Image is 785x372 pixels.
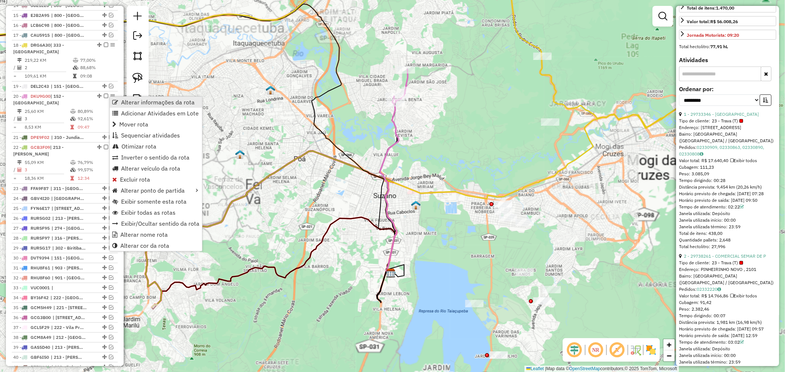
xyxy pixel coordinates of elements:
[679,43,776,50] div: Total hectolitro:
[104,145,108,149] em: Finalizar rota
[73,58,78,62] i: % de utilização do peso
[13,275,50,280] span: 32 -
[31,12,49,18] span: EJB2A95
[608,341,626,359] span: Exibir rótulo
[110,229,202,240] li: Alterar nome rota
[97,94,102,98] em: Alterar sequência das rotas
[97,145,102,149] em: Alterar sequência das rotas
[109,246,113,250] em: Visualizar rota
[31,315,51,320] span: GCG3B00
[109,84,113,88] em: Visualizar rota
[110,152,202,163] li: Inverter o sentido da rota
[70,176,74,180] i: Tempo total em rota
[102,265,107,270] em: Alterar sequência das rotas
[13,42,64,54] span: 18 -
[24,72,73,80] td: 109,61 KM
[664,339,675,350] a: Zoom in
[17,109,22,114] i: Distância Total
[679,365,776,372] div: Total de itens: 626,00
[121,198,187,204] span: Exibir somente esta rota
[31,144,50,150] span: GCB3F09
[710,19,738,24] strong: R$ 56.008,26
[121,99,195,105] span: Alterar informações da rota
[52,285,85,291] span: |
[24,159,70,166] td: 55,09 KM
[17,117,22,121] i: Total de Atividades
[31,225,50,231] span: RUR5F95
[684,253,766,259] a: 2 - 29738261 - COMERCIAL SEMAR DE P
[13,285,50,290] span: 33 -
[679,237,776,243] div: Quantidade pallets: 2,648
[102,305,107,310] em: Alterar sequência das rotas
[102,345,107,349] em: Alterar sequência das rotas
[13,72,17,80] td: =
[109,216,113,220] em: Visualizar rota
[679,3,776,12] a: Total de itens:1.470,00
[97,43,102,47] em: Alterar sequência das rotas
[52,344,86,351] span: 213 - José Bonifacio
[526,366,544,371] a: Leaflet
[13,115,17,122] td: /
[51,83,85,90] span: 151 - Vila Celeste / Terra Prometida / Jardim Piatã, 271 - Vila Virginia / Vila Ursulina / Jardim...
[52,32,85,39] span: 800 - Cidade Tiradentes
[687,18,738,25] div: Valor total:
[712,260,743,266] span: 23 - Trava (T)
[132,73,143,83] img: Selecionar atividades - laço
[51,195,85,202] span: 203 - Jardim Santiago, 274 - Centro de Poá / Vila Varela / Vila Monteiro / Vila Bandeirantes / Vi...
[516,219,534,226] div: Atividade não roteirizada - 50.041.579 MAILSON FERNANDES SOUZA ROCHA
[104,94,108,98] em: Finalizar rota
[700,152,703,156] i: Observações
[524,366,679,372] div: Map data © contributors,© 2025 TomTom, Microsoft
[31,235,50,241] span: RUR5F97
[50,185,84,192] span: 311 - Jardim Modelo, 341 - Jardim Mogilar
[31,205,50,211] span: FYN6E17
[102,285,107,290] em: Alterar sequência das rotas
[740,339,744,345] a: Com service time
[52,225,85,232] span: 274 - Centro de Poá / Vila Varela / Vila Monteiro / Vila Bandeirantes / Vila Jau
[51,324,85,331] span: 222 - Vila Progresso / Vila Chavantes, 223 - Parada XV de Novembro
[52,265,86,271] span: 903 - José Higino Neves, 922 - Guaianases
[31,285,50,290] span: VUC0001
[31,344,50,350] span: GAS5D40
[13,186,49,191] span: 23 -
[130,9,145,25] a: Nova sessão e pesquisa
[24,175,70,182] td: 18,36 KM
[587,341,605,359] span: Ocultar NR
[679,217,776,223] div: Janela utilizada início: 00:00
[679,157,776,164] div: Valor total: R$ 17.640,40
[679,312,776,319] div: Tempo dirigindo: 00:07
[109,206,113,210] em: Visualizar rota
[679,260,776,266] div: Tipo de cliente:
[13,135,49,140] span: 21 -
[110,108,202,119] li: Adicionar Atividades em Lote
[109,315,113,319] em: Visualizar rota
[679,286,776,293] div: Pedidos:
[31,135,49,140] span: DPE9F02
[679,352,776,359] div: Janela utilizada início: 00:00
[102,33,107,37] em: Alterar sequência das rotas
[110,240,202,251] li: Alterar cor da rota
[679,190,776,197] div: Horário previsto de chegada: [DATE] 07:28
[13,354,49,360] span: 40 -
[13,225,50,231] span: 27 -
[109,295,113,300] em: Visualizar rota
[121,143,156,149] span: Otimizar rota
[566,341,583,359] span: Ocultar deslocamento
[760,94,771,106] button: Ordem crescente
[679,293,776,299] div: Valor total: R$ 14.766,86
[13,305,52,310] span: 35 -
[13,22,49,28] span: 16 -
[655,9,670,24] a: Exibir filtros
[679,184,776,190] div: Distância prevista: 9,454 km (20,26 km/h)
[109,265,113,270] em: Visualizar rota
[679,164,714,170] span: Cubagem: 111,23
[31,275,50,280] span: RHU8F60
[716,5,734,11] strong: 1.470,00
[679,332,776,339] div: Horário previsto de saída: [DATE] 12:59
[13,255,49,261] span: 30 -
[77,108,114,115] td: 80,89%
[13,335,51,340] span: 38 -
[515,269,534,276] div: Atividade não roteirizada - PAULA MAIARA DE ASSI
[102,23,107,27] em: Alterar sequência das rotas
[730,158,757,163] span: Exibir todos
